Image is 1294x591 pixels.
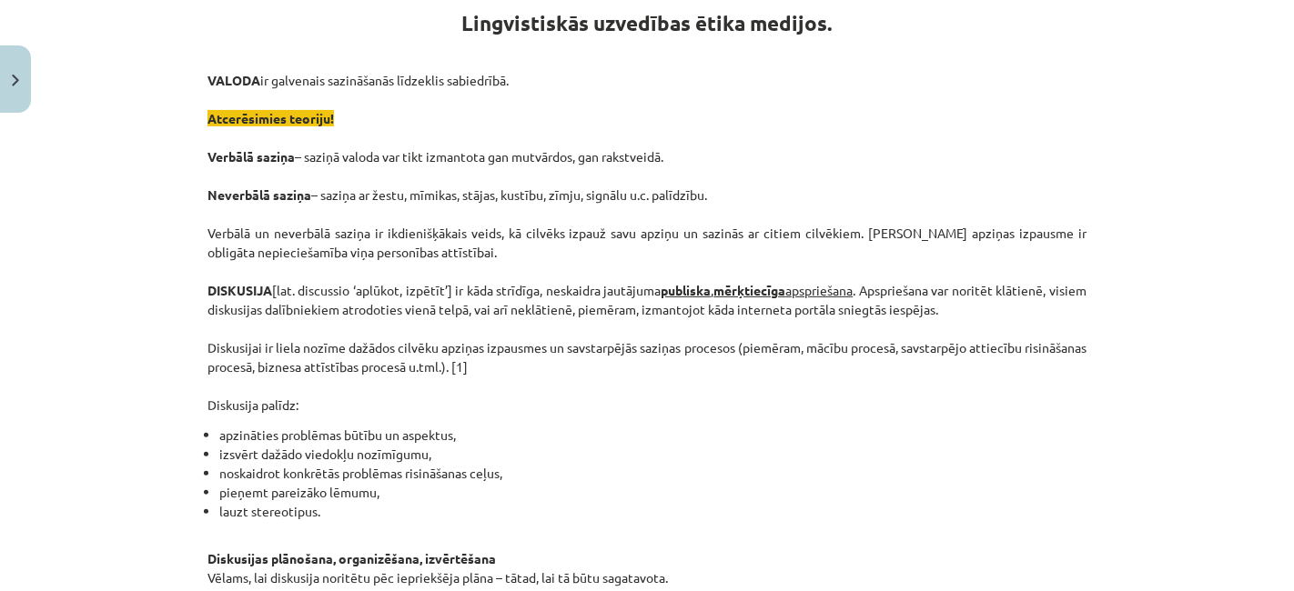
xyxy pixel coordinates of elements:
p: ir galvenais sazināšanās līdzeklis sabiedrībā. – saziņā valoda var tikt izmantota gan mutvārdos, ... [207,71,1087,415]
li: lauzt stereotipus. [219,502,1087,521]
strong: mērķtiecīga [713,282,785,298]
li: izsvērt dažādo viedokļu nozīmīgumu, [219,445,1087,464]
li: noskaidrot konkrētās problēmas risināšanas ceļus, [219,464,1087,483]
strong: VALODA [207,72,260,88]
b: Lingvistiskās uzvedības ētika medijos. [461,10,833,36]
strong: Diskusijas plānošana, organizēšana, izvērtēšana [207,550,496,566]
strong: Verbālā saziņa [207,148,295,165]
strong: DISKUSIJA [207,282,272,298]
p: Vēlams, lai diskusija noritētu pēc iepriekšēja plāna – tātad, lai tā būtu sagatavota. [207,530,1087,587]
li: apzināties problēmas būtību un aspektus, [219,426,1087,445]
li: pieņemt pareizāko lēmumu, [219,483,1087,502]
strong: Neverbālā saziņa [207,186,311,203]
u: apspriešana [713,282,853,298]
span: Atcerēsimies teoriju! [207,110,334,126]
strong: publiska [661,282,711,298]
img: icon-close-lesson-0947bae3869378f0d4975bcd49f059093ad1ed9edebbc8119c70593378902aed.svg [12,75,19,86]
